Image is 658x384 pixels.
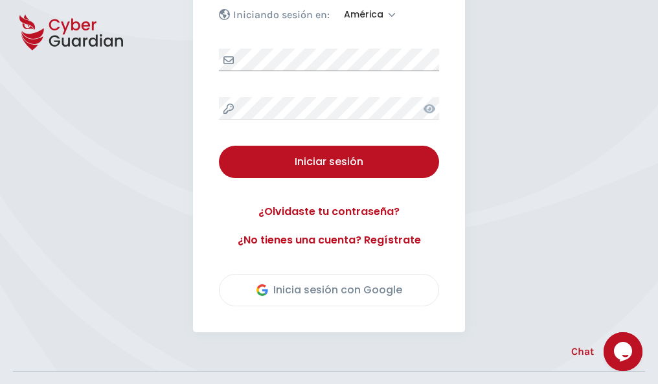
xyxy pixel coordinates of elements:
button: Iniciar sesión [219,146,439,178]
div: Inicia sesión con Google [256,282,402,298]
span: Chat [571,344,594,359]
iframe: chat widget [604,332,645,371]
a: ¿Olvidaste tu contraseña? [219,204,439,220]
div: Iniciar sesión [229,154,429,170]
button: Inicia sesión con Google [219,274,439,306]
a: ¿No tienes una cuenta? Regístrate [219,232,439,248]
